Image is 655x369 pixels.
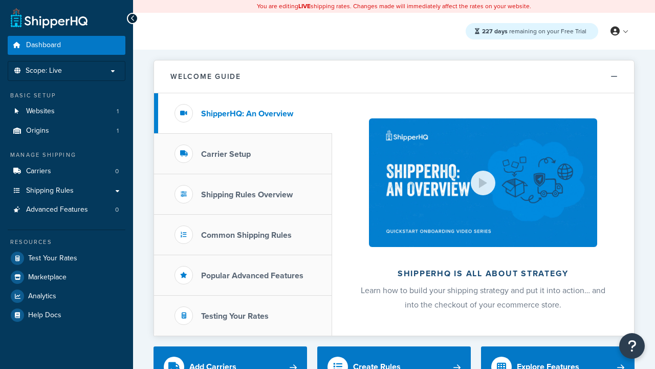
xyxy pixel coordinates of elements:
[369,118,597,247] img: ShipperHQ is all about strategy
[28,254,77,263] span: Test Your Rates
[482,27,508,36] strong: 227 days
[8,121,125,140] li: Origins
[8,181,125,200] a: Shipping Rules
[26,107,55,116] span: Websites
[8,306,125,324] a: Help Docs
[26,127,49,135] span: Origins
[8,268,125,286] a: Marketplace
[8,200,125,219] li: Advanced Features
[8,102,125,121] li: Websites
[201,109,293,118] h3: ShipperHQ: An Overview
[201,150,251,159] h3: Carrier Setup
[170,73,241,80] h2: Welcome Guide
[8,91,125,100] div: Basic Setup
[8,36,125,55] a: Dashboard
[117,127,119,135] span: 1
[8,102,125,121] a: Websites1
[482,27,586,36] span: remaining on your Free Trial
[28,311,61,320] span: Help Docs
[201,231,292,240] h3: Common Shipping Rules
[8,238,125,247] div: Resources
[8,162,125,181] li: Carriers
[154,60,634,93] button: Welcome Guide
[115,167,119,176] span: 0
[8,151,125,159] div: Manage Shipping
[361,284,605,311] span: Learn how to build your shipping strategy and put it into action… and into the checkout of your e...
[26,167,51,176] span: Carriers
[26,67,62,75] span: Scope: Live
[8,249,125,268] a: Test Your Rates
[201,190,293,199] h3: Shipping Rules Overview
[201,312,269,321] h3: Testing Your Rates
[115,206,119,214] span: 0
[28,292,56,301] span: Analytics
[26,41,61,50] span: Dashboard
[117,107,119,116] span: 1
[26,187,74,195] span: Shipping Rules
[8,162,125,181] a: Carriers0
[359,269,607,278] h2: ShipperHQ is all about strategy
[8,121,125,140] a: Origins1
[28,273,67,282] span: Marketplace
[201,271,303,280] h3: Popular Advanced Features
[298,2,311,11] b: LIVE
[8,200,125,219] a: Advanced Features0
[8,287,125,305] a: Analytics
[26,206,88,214] span: Advanced Features
[619,333,645,359] button: Open Resource Center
